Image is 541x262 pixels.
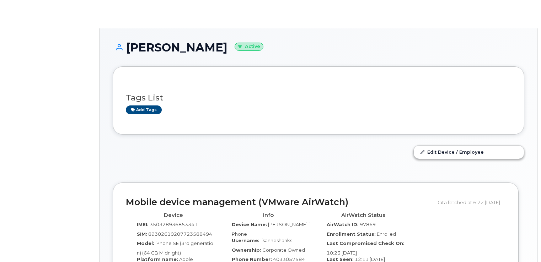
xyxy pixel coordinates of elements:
small: Active [235,43,263,51]
span: Corporate Owned [262,247,305,253]
h4: AirWatch Status [321,212,405,218]
div: Data fetched at 6:22 [DATE] [435,196,505,209]
span: 89302610207723588494 [148,231,212,237]
a: Add tags [126,105,162,114]
span: iPhone SE (3rd generation) (64 GB Midnight) [137,240,213,256]
label: Device Name: [232,221,267,228]
label: Ownership: [232,247,261,253]
h4: Device [131,212,215,218]
label: Model: [137,240,154,247]
h3: Tags List [126,93,511,102]
a: Edit Device / Employee [414,146,524,158]
span: 12:11 [DATE] [355,256,385,262]
span: 97869 [360,222,376,227]
h2: Mobile device management (VMware AirWatch) [126,197,430,207]
span: [PERSON_NAME] iPhone [232,222,310,237]
label: Username: [232,237,259,244]
label: Last Compromised Check On: [327,240,405,247]
span: 4033057584 [273,256,305,262]
h4: Info [226,212,310,218]
label: AirWatch ID: [327,221,359,228]
label: SIM: [137,231,147,238]
h1: [PERSON_NAME] [113,41,524,54]
span: lisanneshanks [261,238,292,243]
span: 350328936853341 [150,222,198,227]
label: Enrollment Status: [327,231,376,238]
label: IMEI: [137,221,149,228]
span: Enrolled [377,231,396,237]
span: Apple [179,256,193,262]
span: 10:23 [DATE] [327,250,357,256]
